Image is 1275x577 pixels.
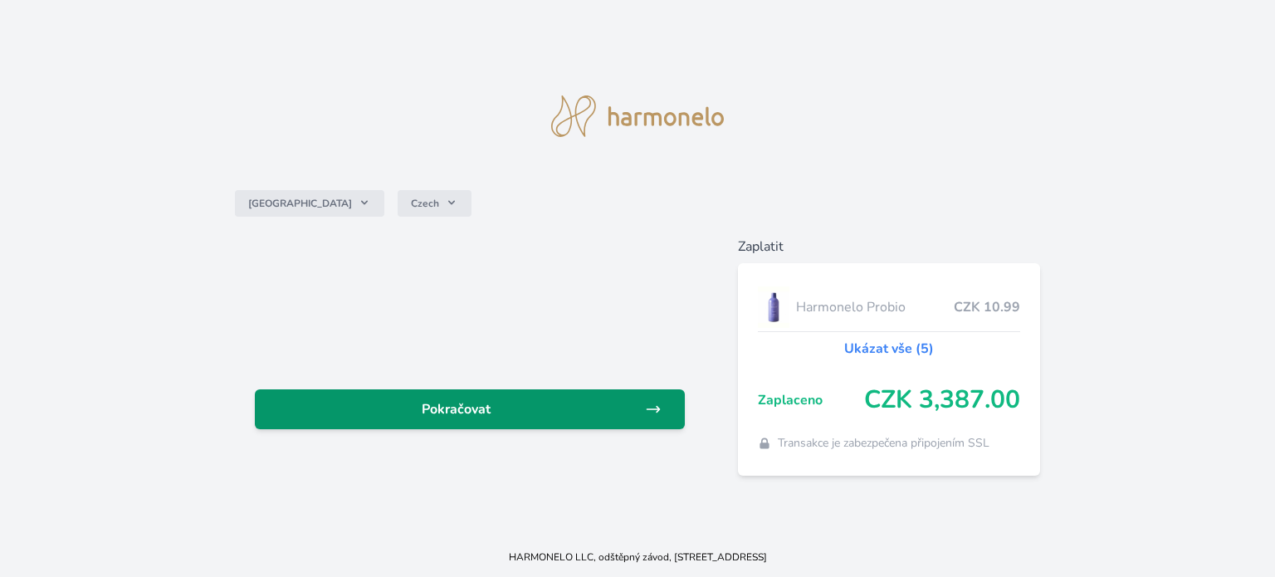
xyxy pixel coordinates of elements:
span: Czech [411,197,439,210]
h6: Zaplatit [738,237,1040,257]
a: Ukázat vše (5) [844,339,934,359]
img: logo.svg [551,95,724,137]
span: CZK 3,387.00 [864,385,1020,415]
span: [GEOGRAPHIC_DATA] [248,197,352,210]
button: Czech [398,190,471,217]
span: Zaplaceno [758,390,864,410]
span: Harmonelo Probio [796,297,954,317]
button: [GEOGRAPHIC_DATA] [235,190,384,217]
img: CLEAN_PROBIO_se_stinem_x-lo.jpg [758,286,789,328]
span: Transakce je zabezpečena připojením SSL [778,435,989,452]
span: CZK 10.99 [954,297,1020,317]
a: Pokračovat [255,389,685,429]
span: Pokračovat [268,399,645,419]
